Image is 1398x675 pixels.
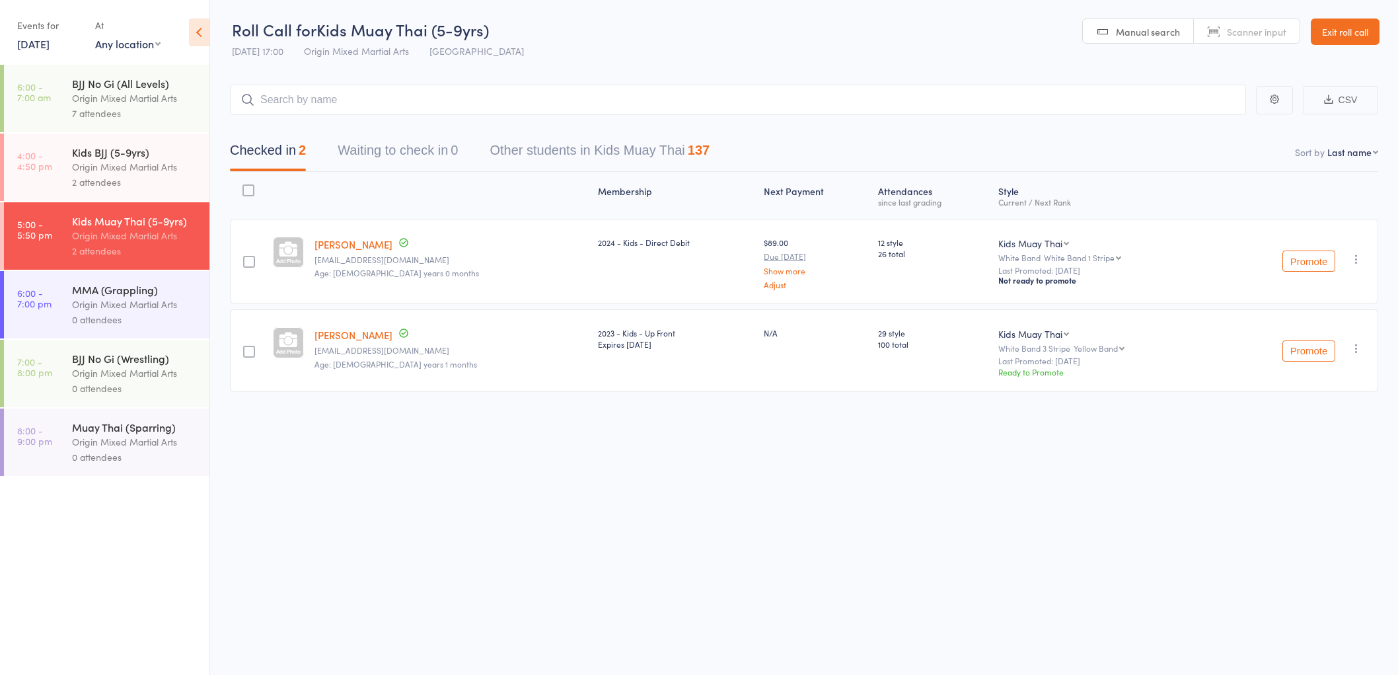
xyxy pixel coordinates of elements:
div: Kids Muay Thai [998,327,1062,340]
div: White Band 1 Stripe [1044,253,1115,262]
div: MMA (Grappling) [72,282,198,297]
div: 0 attendees [72,381,198,396]
div: Kids Muay Thai [998,237,1062,250]
div: Origin Mixed Martial Arts [72,366,198,381]
div: 2 [299,143,306,157]
button: Promote [1282,340,1335,362]
span: Scanner input [1227,25,1286,38]
div: Origin Mixed Martial Arts [72,297,198,312]
time: 6:00 - 7:00 am [17,81,51,102]
input: Search by name [230,85,1246,115]
a: Adjust [764,280,867,289]
div: 0 attendees [72,450,198,465]
a: 8:00 -9:00 pmMuay Thai (Sparring)Origin Mixed Martial Arts0 attendees [4,409,209,476]
div: Ready to Promote [998,366,1209,377]
a: [PERSON_NAME] [314,328,392,342]
small: the_andies@hotmail.com [314,346,587,355]
div: Current / Next Rank [998,198,1209,206]
div: BJJ No Gi (All Levels) [72,76,198,91]
div: White Band 3 Stripe [998,344,1209,352]
div: 7 attendees [72,106,198,121]
div: Muay Thai (Sparring) [72,420,198,434]
span: 29 style [878,327,987,338]
div: 2 attendees [72,243,198,258]
time: 8:00 - 9:00 pm [17,425,52,446]
a: [PERSON_NAME] [314,237,392,251]
div: Expires [DATE] [598,338,753,350]
a: 4:00 -4:50 pmKids BJJ (5-9yrs)Origin Mixed Martial Arts2 attendees [4,134,209,201]
a: 7:00 -8:00 pmBJJ No Gi (Wrestling)Origin Mixed Martial Arts0 attendees [4,340,209,407]
div: 2024 - Kids - Direct Debit [598,237,753,248]
div: Atten­dances [873,178,992,213]
a: Exit roll call [1311,19,1380,45]
div: Next Payment [758,178,873,213]
div: $89.00 [764,237,867,289]
time: 4:00 - 4:50 pm [17,150,52,171]
span: Manual search [1116,25,1180,38]
div: Yellow Band [1074,344,1118,352]
a: 5:00 -5:50 pmKids Muay Thai (5-9yrs)Origin Mixed Martial Arts2 attendees [4,202,209,270]
small: Last Promoted: [DATE] [998,356,1209,366]
a: 6:00 -7:00 amBJJ No Gi (All Levels)Origin Mixed Martial Arts7 attendees [4,65,209,132]
button: Promote [1282,251,1335,272]
button: Waiting to check in0 [338,136,458,171]
button: Other students in Kids Muay Thai137 [490,136,710,171]
time: 7:00 - 8:00 pm [17,356,52,377]
span: [GEOGRAPHIC_DATA] [429,44,524,58]
a: Show more [764,266,867,275]
div: Origin Mixed Martial Arts [72,228,198,243]
div: BJJ No Gi (Wrestling) [72,351,198,366]
time: 5:00 - 5:50 pm [17,219,52,240]
div: Origin Mixed Martial Arts [72,159,198,175]
div: 0 attendees [72,312,198,327]
div: Style [993,178,1214,213]
div: 2023 - Kids - Up Front [598,327,753,350]
span: Origin Mixed Martial Arts [304,44,409,58]
div: Any location [95,36,161,51]
div: Not ready to promote [998,275,1209,286]
small: Three_tiny_shadows@outlook.com [314,255,587,264]
span: Age: [DEMOGRAPHIC_DATA] years 0 months [314,267,479,278]
time: 6:00 - 7:00 pm [17,288,52,309]
div: Last name [1327,145,1372,159]
small: Last Promoted: [DATE] [998,266,1209,275]
div: since last grading [878,198,987,206]
div: 2 attendees [72,175,198,190]
span: 100 total [878,338,987,350]
span: Roll Call for [232,19,316,40]
span: [DATE] 17:00 [232,44,283,58]
button: CSV [1303,86,1378,114]
button: Checked in2 [230,136,306,171]
div: White Band [998,253,1209,262]
div: Origin Mixed Martial Arts [72,434,198,450]
span: 26 total [878,248,987,259]
span: 12 style [878,237,987,248]
div: Kids BJJ (5-9yrs) [72,145,198,159]
div: 0 [451,143,458,157]
div: 137 [688,143,710,157]
a: [DATE] [17,36,50,51]
label: Sort by [1295,145,1325,159]
div: Events for [17,15,82,36]
small: Due [DATE] [764,252,867,261]
div: N/A [764,327,867,338]
span: Kids Muay Thai (5-9yrs) [316,19,489,40]
div: Origin Mixed Martial Arts [72,91,198,106]
span: Age: [DEMOGRAPHIC_DATA] years 1 months [314,358,477,370]
a: 6:00 -7:00 pmMMA (Grappling)Origin Mixed Martial Arts0 attendees [4,271,209,338]
div: Kids Muay Thai (5-9yrs) [72,214,198,228]
div: At [95,15,161,36]
div: Membership [593,178,758,213]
